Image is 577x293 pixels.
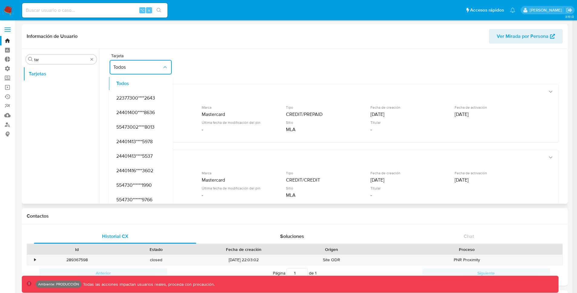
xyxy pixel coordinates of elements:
div: closed [117,255,196,265]
div: Site ODR [292,255,371,265]
a: Notificaciones [510,8,515,13]
span: 1 [315,270,317,276]
div: Id [42,246,112,252]
div: • [34,257,36,263]
span: Chat [464,233,474,240]
p: ramiro.carbonell@mercadolibre.com.co [530,7,564,13]
h1: Información de Usuario [27,33,78,39]
span: Accesos rápidos [470,7,504,13]
span: s [148,7,150,13]
a: Salir [566,7,572,13]
button: search-icon [153,6,165,15]
span: Historial CX [102,233,128,240]
span: Soluciones [280,233,304,240]
span: ⌥ [140,7,144,13]
button: Siguiente [423,268,550,278]
span: Página de [273,268,317,278]
button: Buscar [28,57,33,62]
span: Ver Mirada por Persona [497,29,549,44]
input: Buscar [34,57,88,62]
input: Buscar usuario o caso... [22,6,167,14]
button: Tarjetas [23,67,99,81]
div: 289367598 [38,255,117,265]
h1: Contactos [27,213,563,219]
div: Proceso [375,246,558,252]
div: [DATE] 22:03:02 [195,255,292,265]
button: Ver Mirada por Persona [489,29,563,44]
p: Ambiente: PRODUCCIÓN [38,283,79,285]
button: Anterior [39,268,167,278]
div: PNR Proximity [371,255,562,265]
div: Origen [296,246,367,252]
p: Todas las acciones impactan usuarios reales, proceda con precaución. [81,281,215,287]
div: Estado [121,246,191,252]
button: Borrar [89,57,94,62]
div: Fecha de creación [200,246,288,252]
